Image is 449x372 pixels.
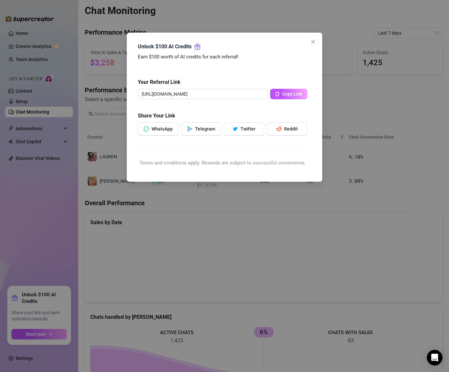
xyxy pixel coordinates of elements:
div: Open Intercom Messenger [427,350,442,365]
strong: Unlock $100 AI Credits [138,43,192,50]
span: Telegram [195,126,215,132]
div: Earn $100 worth of AI credits for each referral! [138,53,307,61]
button: sendTelegram [181,122,221,135]
span: gift [194,43,201,50]
span: close [311,39,316,44]
button: twitterTwitter [224,122,264,135]
span: Copy Link [282,91,302,97]
span: send [187,126,193,132]
span: message [144,126,149,132]
span: Close [308,39,318,44]
h5: Your Referral Link [138,78,307,86]
button: Copy Link [270,89,307,99]
button: redditReddit [267,122,307,135]
div: Terms and conditions apply. Rewards are subject to successful conversions. [138,159,307,167]
span: reddit [276,126,282,132]
span: Twitter [240,126,255,132]
button: messageWhatsApp [138,122,178,135]
span: WhatsApp [152,126,173,132]
span: Reddit [284,126,298,132]
h5: Share Your Link [138,112,307,120]
span: twitter [233,126,238,132]
span: copy [275,92,280,96]
button: Close [308,37,318,47]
